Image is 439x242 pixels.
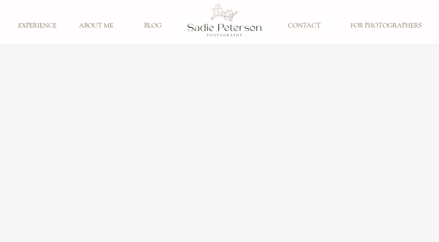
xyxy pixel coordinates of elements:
a: CONTACT [280,22,328,30]
a: ABOUT ME [72,22,120,30]
a: EXPERIENCE [13,22,61,30]
a: BLOG [129,22,177,30]
a: FOR PHOTOGRAPHERS [345,22,427,30]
